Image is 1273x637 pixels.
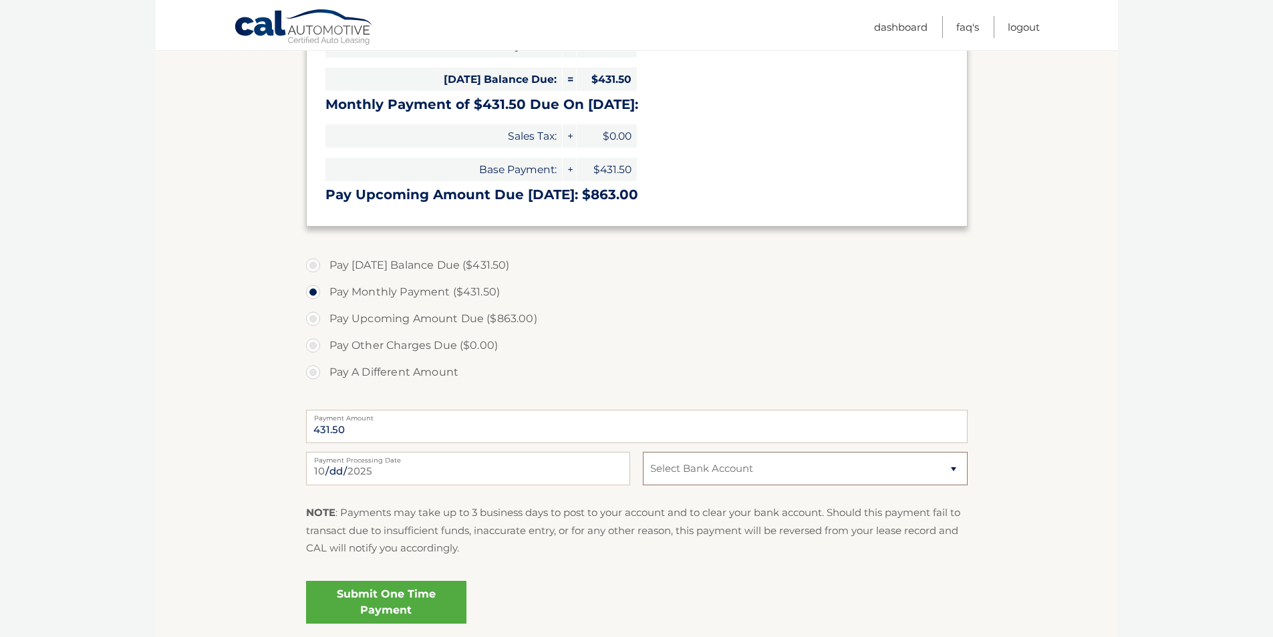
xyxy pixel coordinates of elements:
[306,359,968,386] label: Pay A Different Amount
[577,158,637,181] span: $431.50
[563,68,576,91] span: =
[874,16,928,38] a: Dashboard
[306,504,968,557] p: : Payments may take up to 3 business days to post to your account and to clear your bank account....
[325,158,562,181] span: Base Payment:
[577,124,637,148] span: $0.00
[306,332,968,359] label: Pay Other Charges Due ($0.00)
[306,252,968,279] label: Pay [DATE] Balance Due ($431.50)
[306,279,968,305] label: Pay Monthly Payment ($431.50)
[306,506,335,519] strong: NOTE
[1008,16,1040,38] a: Logout
[325,186,948,203] h3: Pay Upcoming Amount Due [DATE]: $863.00
[325,96,948,113] h3: Monthly Payment of $431.50 Due On [DATE]:
[306,452,630,463] label: Payment Processing Date
[563,124,576,148] span: +
[563,158,576,181] span: +
[306,410,968,443] input: Payment Amount
[325,68,562,91] span: [DATE] Balance Due:
[577,68,637,91] span: $431.50
[234,9,374,47] a: Cal Automotive
[306,410,968,420] label: Payment Amount
[956,16,979,38] a: FAQ's
[306,452,630,485] input: Payment Date
[306,305,968,332] label: Pay Upcoming Amount Due ($863.00)
[325,124,562,148] span: Sales Tax:
[306,581,466,624] a: Submit One Time Payment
